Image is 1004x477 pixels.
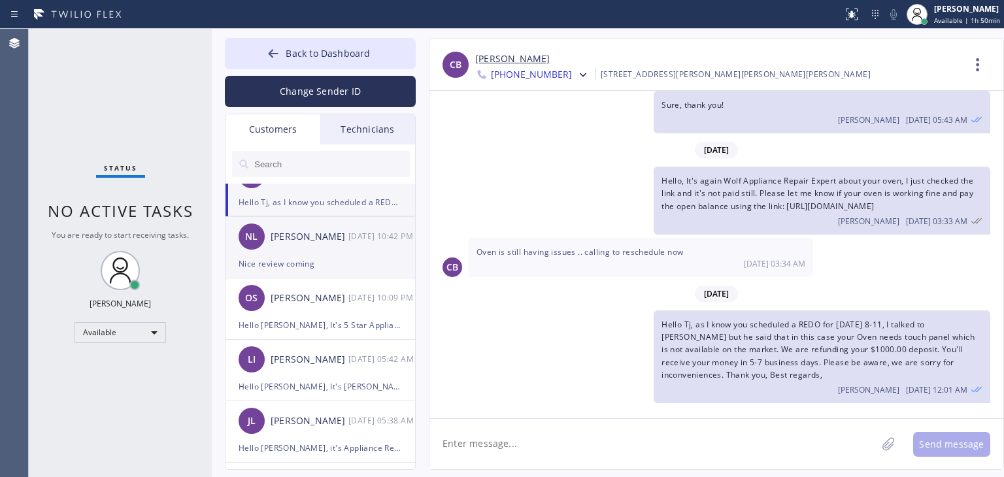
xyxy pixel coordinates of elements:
[906,384,967,395] span: [DATE] 12:01 AM
[838,216,899,227] span: [PERSON_NAME]
[838,384,899,395] span: [PERSON_NAME]
[320,114,415,144] div: Technicians
[475,52,550,67] a: [PERSON_NAME]
[104,163,137,173] span: Status
[695,142,738,158] span: [DATE]
[271,291,348,306] div: [PERSON_NAME]
[253,151,410,177] input: Search
[934,16,1000,25] span: Available | 1h 50min
[248,414,256,429] span: JL
[348,290,416,305] div: 09/16/2025 9:09 AM
[661,319,975,380] span: Hello Tj, as I know you scheduled a REDO for [DATE] 8-11, I talked to [PERSON_NAME] but he said t...
[75,322,166,343] div: Available
[271,352,348,367] div: [PERSON_NAME]
[348,229,416,244] div: 09/16/2025 9:42 AM
[695,286,738,302] span: [DATE]
[469,238,813,277] div: 09/15/2025 9:34 AM
[450,58,461,73] span: CB
[744,258,805,269] span: [DATE] 03:34 AM
[934,3,1000,14] div: [PERSON_NAME]
[226,114,320,144] div: Customers
[225,76,416,107] button: Change Sender ID
[906,114,967,125] span: [DATE] 05:43 AM
[348,352,416,367] div: 09/16/2025 9:42 AM
[239,440,402,455] div: Hello [PERSON_NAME], it's Appliance Repair about your fridge. We've submitted a refund of $600.00...
[239,195,402,210] div: Hello Tj, as I know you scheduled a REDO for [DATE] 8-11, I talked to [PERSON_NAME] but he said t...
[245,291,258,306] span: OS
[661,175,973,211] span: Hello, It's again Wolf Appliance Repair Expert about your oven, I just checked the link and it's ...
[446,260,458,275] span: CB
[271,229,348,244] div: [PERSON_NAME]
[248,352,256,367] span: LI
[239,256,402,271] div: Nice review coming
[838,114,899,125] span: [PERSON_NAME]
[491,68,572,84] span: [PHONE_NUMBER]
[654,91,990,133] div: 09/12/2025 9:43 AM
[225,38,416,69] button: Back to Dashboard
[654,167,990,235] div: 09/15/2025 9:33 AM
[477,246,683,257] span: Oven is still having issues .. calling to reschedule now
[90,298,151,309] div: [PERSON_NAME]
[271,414,348,429] div: [PERSON_NAME]
[348,413,416,428] div: 09/16/2025 9:38 AM
[286,47,370,59] span: Back to Dashboard
[52,229,189,240] span: You are ready to start receiving tasks.
[239,318,402,333] div: Hello [PERSON_NAME], It's 5 Star Appliance Repair about your [DATE] appointment with us. We are s...
[245,229,258,244] span: NL
[884,5,903,24] button: Mute
[239,379,402,394] div: Hello [PERSON_NAME], It's [PERSON_NAME] Market Appliance Repair about your oven. We are sorry but...
[48,200,193,222] span: No active tasks
[906,216,967,227] span: [DATE] 03:33 AM
[601,67,871,82] div: [STREET_ADDRESS][PERSON_NAME][PERSON_NAME][PERSON_NAME]
[654,310,990,403] div: 09/16/2025 9:01 AM
[913,432,990,457] button: Send message
[661,99,724,110] span: Sure, thank you!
